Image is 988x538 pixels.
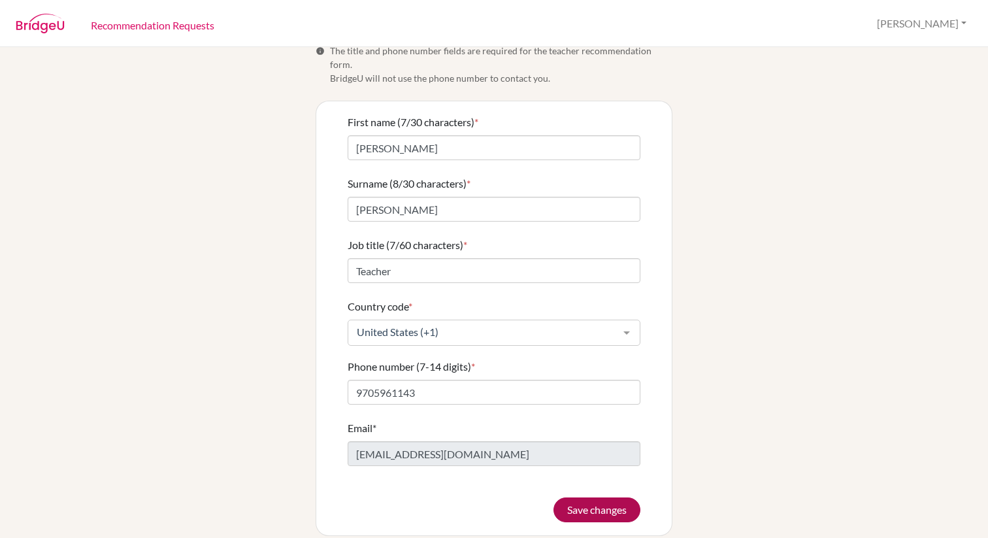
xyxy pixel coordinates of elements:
input: Enter your first name [348,135,640,160]
label: Surname (8/30 characters) [348,176,470,192]
label: Phone number (7-14 digits) [348,359,475,375]
input: Enter your job title [348,258,640,283]
label: First name (7/30 characters) [348,114,478,130]
button: [PERSON_NAME] [871,11,972,36]
input: Enter your surname [348,197,640,222]
span: The title and phone number fields are required for the teacher recommendation form. BridgeU will ... [330,44,672,85]
span: United States (+1) [354,326,614,339]
a: Recommendation Requests [80,2,225,47]
img: BridgeU logo [16,14,65,33]
label: Country code [348,299,412,314]
input: Enter your number [348,380,640,405]
span: Info [316,46,325,56]
button: Save changes [553,497,640,522]
label: Job title (7/60 characters) [348,237,467,253]
label: Email* [348,420,376,436]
